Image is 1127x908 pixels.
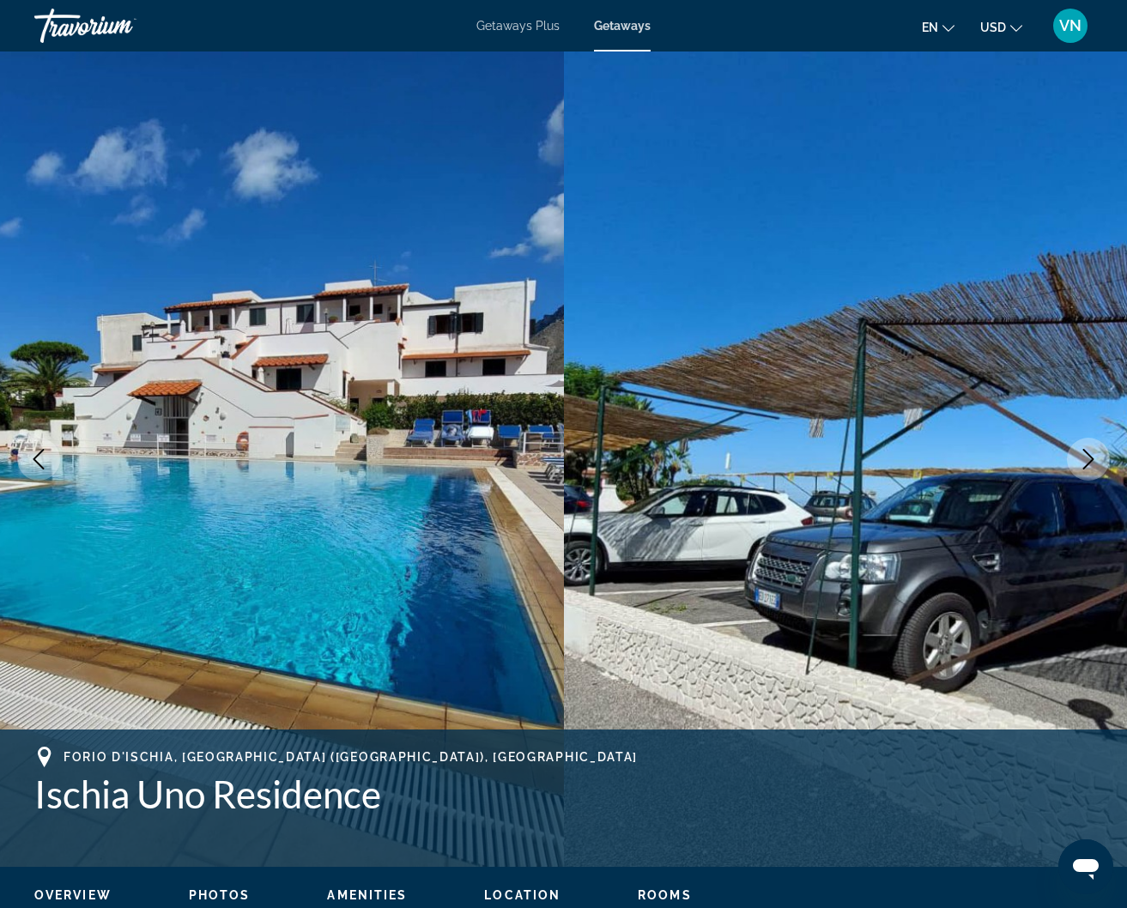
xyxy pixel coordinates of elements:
[34,887,112,903] button: Overview
[980,21,1006,34] span: USD
[922,15,954,39] button: Change language
[327,888,407,902] span: Amenities
[189,888,251,902] span: Photos
[484,887,560,903] button: Location
[922,21,938,34] span: en
[34,3,206,48] a: Travorium
[1048,8,1093,44] button: User Menu
[327,887,407,903] button: Amenities
[34,888,112,902] span: Overview
[476,19,560,33] a: Getaways Plus
[64,750,638,764] span: Forio d'Ischia, [GEOGRAPHIC_DATA] ([GEOGRAPHIC_DATA]), [GEOGRAPHIC_DATA]
[1058,839,1113,894] iframe: Button to launch messaging window
[638,887,692,903] button: Rooms
[1067,438,1110,481] button: Next image
[594,19,651,33] a: Getaways
[980,15,1022,39] button: Change currency
[189,887,251,903] button: Photos
[17,438,60,481] button: Previous image
[1059,17,1082,34] span: VN
[34,772,1093,816] h1: Ischia Uno Residence
[638,888,692,902] span: Rooms
[484,888,560,902] span: Location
